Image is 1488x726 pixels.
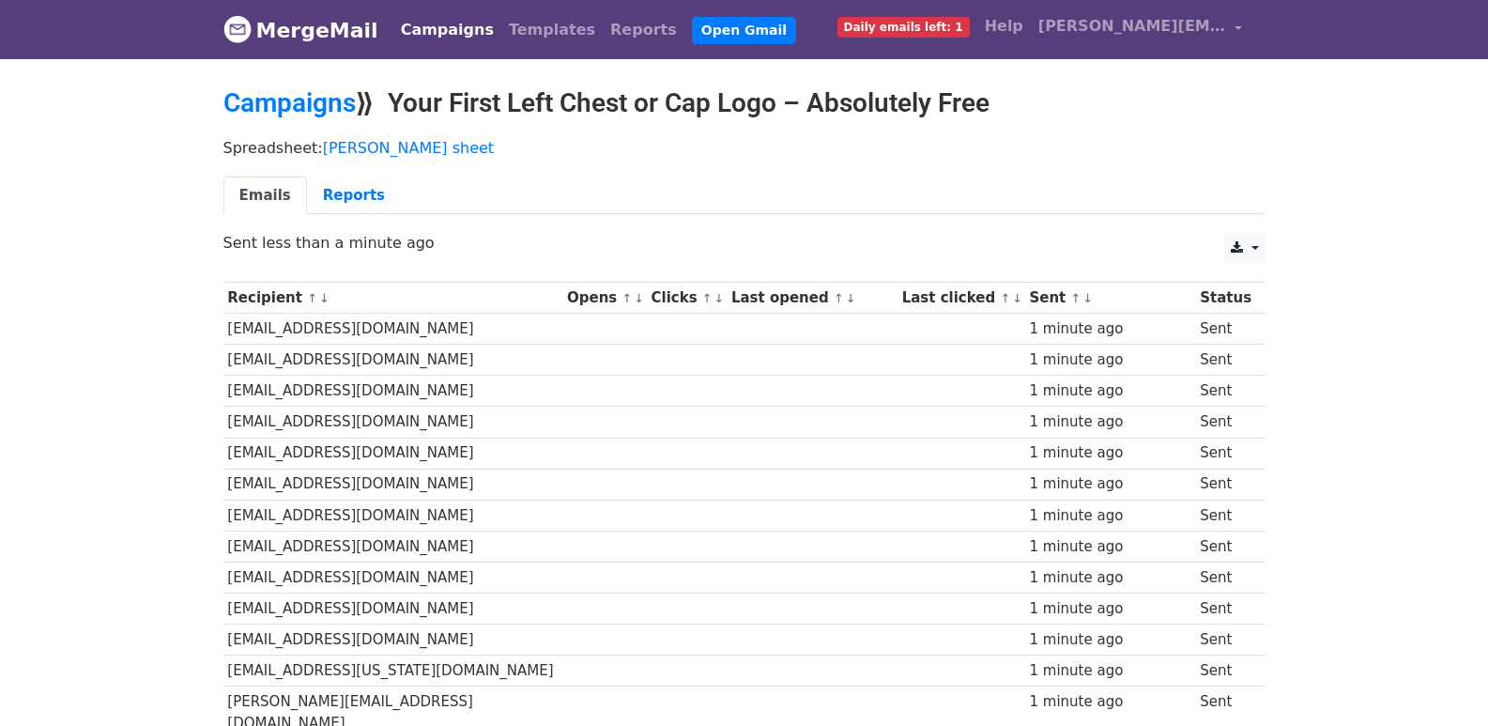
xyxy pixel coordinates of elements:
[1195,376,1255,407] td: Sent
[223,138,1266,158] p: Spreadsheet:
[223,87,356,118] a: Campaigns
[1195,594,1255,625] td: Sent
[897,283,1025,314] th: Last clicked
[1195,438,1255,469] td: Sent
[223,233,1266,253] p: Sent less than a minute ago
[223,177,307,215] a: Emails
[1029,380,1190,402] div: 1 minute ago
[1195,314,1255,345] td: Sent
[1031,8,1250,52] a: [PERSON_NAME][EMAIL_ADDRESS][DOMAIN_NAME]
[1082,291,1093,305] a: ↓
[1195,531,1255,562] td: Sent
[393,11,501,49] a: Campaigns
[223,314,563,345] td: [EMAIL_ADDRESS][DOMAIN_NAME]
[1029,442,1190,464] div: 1 minute ago
[1029,411,1190,433] div: 1 minute ago
[1195,562,1255,593] td: Sent
[223,283,563,314] th: Recipient
[223,594,563,625] td: [EMAIL_ADDRESS][DOMAIN_NAME]
[834,291,844,305] a: ↑
[1029,567,1190,589] div: 1 minute ago
[1195,469,1255,500] td: Sent
[1195,407,1255,438] td: Sent
[223,15,252,43] img: MergeMail logo
[223,656,563,687] td: [EMAIL_ADDRESS][US_STATE][DOMAIN_NAME]
[1029,691,1190,713] div: 1 minute ago
[223,500,563,531] td: [EMAIL_ADDRESS][DOMAIN_NAME]
[1195,345,1255,376] td: Sent
[1029,536,1190,558] div: 1 minute ago
[1029,473,1190,495] div: 1 minute ago
[307,177,401,215] a: Reports
[1029,318,1190,340] div: 1 minute ago
[727,283,897,314] th: Last opened
[977,8,1031,45] a: Help
[223,87,1266,119] h2: ⟫ Your First Left Chest or Cap Logo – Absolutely Free
[307,291,317,305] a: ↑
[692,17,796,44] a: Open Gmail
[1071,291,1081,305] a: ↑
[846,291,856,305] a: ↓
[223,345,563,376] td: [EMAIL_ADDRESS][DOMAIN_NAME]
[1029,629,1190,651] div: 1 minute ago
[1029,349,1190,371] div: 1 minute ago
[1025,283,1196,314] th: Sent
[223,407,563,438] td: [EMAIL_ADDRESS][DOMAIN_NAME]
[1038,15,1226,38] span: [PERSON_NAME][EMAIL_ADDRESS][DOMAIN_NAME]
[1029,505,1190,527] div: 1 minute ago
[1195,500,1255,531] td: Sent
[562,283,647,314] th: Opens
[223,438,563,469] td: [EMAIL_ADDRESS][DOMAIN_NAME]
[319,291,330,305] a: ↓
[223,531,563,562] td: [EMAIL_ADDRESS][DOMAIN_NAME]
[1195,625,1255,656] td: Sent
[1029,660,1190,682] div: 1 minute ago
[714,291,725,305] a: ↓
[223,562,563,593] td: [EMAIL_ADDRESS][DOMAIN_NAME]
[1195,283,1255,314] th: Status
[634,291,644,305] a: ↓
[1012,291,1022,305] a: ↓
[603,11,684,49] a: Reports
[223,376,563,407] td: [EMAIL_ADDRESS][DOMAIN_NAME]
[647,283,727,314] th: Clicks
[830,8,977,45] a: Daily emails left: 1
[323,139,494,157] a: [PERSON_NAME] sheet
[621,291,632,305] a: ↑
[837,17,970,38] span: Daily emails left: 1
[501,11,603,49] a: Templates
[1000,291,1010,305] a: ↑
[702,291,713,305] a: ↑
[223,469,563,500] td: [EMAIL_ADDRESS][DOMAIN_NAME]
[1029,598,1190,620] div: 1 minute ago
[223,10,378,50] a: MergeMail
[223,625,563,656] td: [EMAIL_ADDRESS][DOMAIN_NAME]
[1195,656,1255,687] td: Sent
